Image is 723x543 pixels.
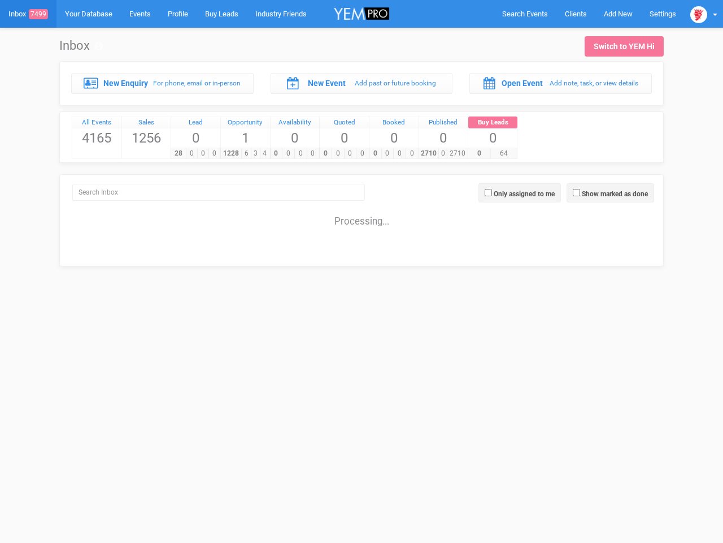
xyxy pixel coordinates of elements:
label: Open Event [502,77,543,89]
span: 0 [369,128,419,148]
span: 0 [307,148,320,159]
img: open-uri20180111-4-1wletqq [690,6,707,23]
a: Booked [369,117,419,129]
label: Only assigned to me [494,189,555,199]
small: Add note, task, or view details [550,79,638,87]
span: 3 [251,148,260,159]
a: Availability [271,117,320,129]
span: 0 [208,148,220,159]
span: 1256 [122,128,171,148]
a: Published [419,117,468,129]
label: New Event [308,77,346,89]
span: 0 [393,148,406,159]
small: Add past or future booking [355,79,436,87]
span: 4 [260,148,269,159]
span: 6 [241,148,251,159]
a: Quoted [320,117,369,129]
div: Switch to YEM Hi [594,41,655,52]
a: Sales [122,117,171,129]
span: 1228 [220,148,242,159]
a: New Enquiry For phone, email or in-person [71,73,254,93]
span: 0 [438,148,447,159]
a: All Events [72,117,121,129]
span: 7499 [29,9,48,19]
span: 0 [319,148,332,159]
span: 0 [186,148,198,159]
span: 0 [282,148,295,159]
span: 64 [490,148,517,159]
span: 0 [419,128,468,148]
span: 0 [356,148,369,159]
span: 28 [171,148,186,159]
a: Lead [171,117,220,129]
span: 0 [294,148,307,159]
h1: Inbox [59,39,103,53]
a: Opportunity [221,117,270,129]
a: New Event Add past or future booking [271,73,453,93]
input: Search Inbox [72,184,365,201]
span: 0 [344,148,357,159]
a: Switch to YEM Hi [585,36,664,57]
span: 2710 [447,148,468,159]
span: Add New [604,10,633,18]
span: 0 [381,148,394,159]
span: 2710 [419,148,439,159]
small: For phone, email or in-person [153,79,241,87]
a: Open Event Add note, task, or view details [469,73,652,93]
span: 0 [369,148,382,159]
span: 0 [197,148,209,159]
a: Buy Leads [468,117,517,129]
span: 0 [270,148,283,159]
span: Clients [565,10,587,18]
span: Search Events [502,10,548,18]
label: New Enquiry [103,77,148,89]
label: Show marked as done [582,189,648,199]
span: 0 [332,148,345,159]
span: 1 [221,128,270,148]
span: 0 [468,128,517,148]
span: 0 [406,148,419,159]
span: 0 [468,148,491,159]
span: 0 [271,128,320,148]
span: 0 [320,128,369,148]
div: Processing... [63,204,660,226]
span: 0 [171,128,220,148]
span: 4165 [72,128,121,148]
